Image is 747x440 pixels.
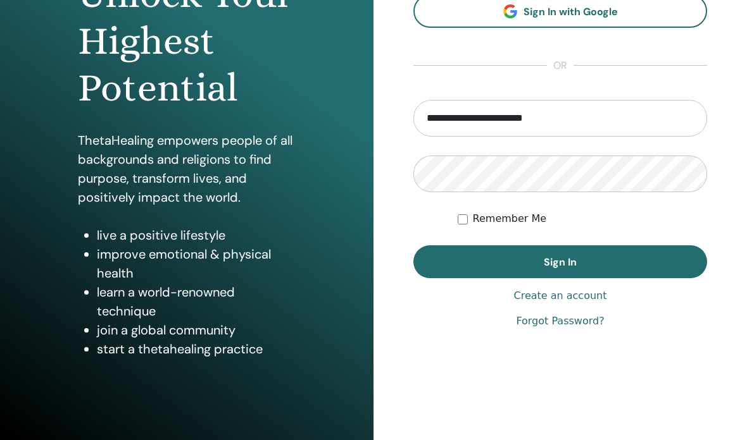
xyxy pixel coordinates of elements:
[97,339,295,358] li: start a thetahealing practice
[473,211,547,226] label: Remember Me
[516,314,604,329] a: Forgot Password?
[97,283,295,321] li: learn a world-renowned technique
[513,288,606,303] a: Create an account
[544,255,577,269] span: Sign In
[458,211,707,226] div: Keep me authenticated indefinitely or until I manually logout
[524,5,618,18] span: Sign In with Google
[97,226,295,245] li: live a positive lifestyle
[78,131,295,207] p: ThetaHealing empowers people of all backgrounds and religions to find purpose, transform lives, a...
[97,321,295,339] li: join a global community
[97,245,295,283] li: improve emotional & physical health
[413,245,707,278] button: Sign In
[547,58,574,73] span: or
